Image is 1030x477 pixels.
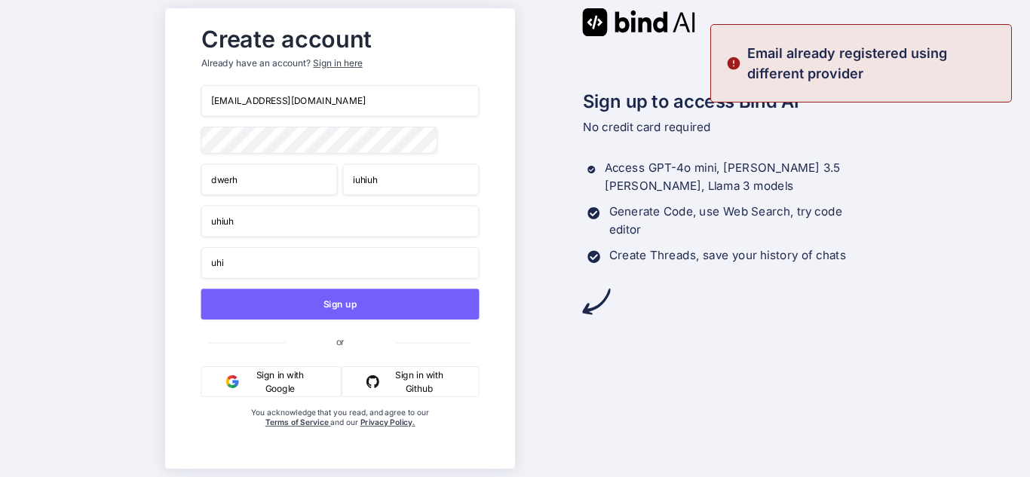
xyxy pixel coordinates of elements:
[201,164,337,195] input: First Name
[608,203,865,239] p: Generate Code, use Web Search, try code editor
[201,289,479,320] button: Sign up
[360,417,415,427] a: Privacy Policy.
[747,43,1002,84] p: Email already registered using different provider
[225,375,238,388] img: google
[582,288,610,316] img: arrow
[341,366,479,397] button: Sign in with Github
[201,57,479,70] p: Already have an account?
[201,366,341,397] button: Sign in with Google
[201,247,479,279] input: Company website
[201,85,479,117] input: Email
[265,417,330,427] a: Terms of Service
[201,29,479,49] h2: Create account
[726,43,741,84] img: alert
[582,87,865,115] h2: Sign up to access Bind AI
[604,160,865,196] p: Access GPT-4o mini, [PERSON_NAME] 3.5 [PERSON_NAME], Llama 3 models
[366,375,379,388] img: github
[609,246,846,264] p: Create Threads, save your history of chats
[247,407,433,458] div: You acknowledge that you read, and agree to our and our
[201,206,479,237] input: Your company name
[284,326,395,357] span: or
[582,8,695,36] img: Bind AI logo
[313,57,362,70] div: Sign in here
[342,164,479,195] input: Last Name
[582,118,865,136] p: No credit card required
